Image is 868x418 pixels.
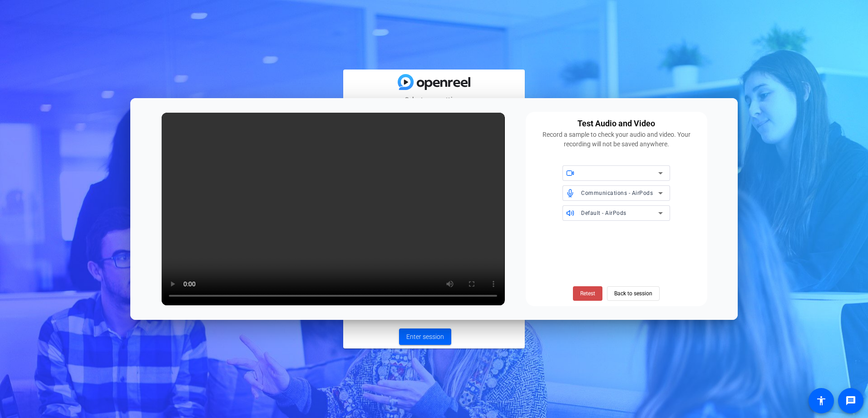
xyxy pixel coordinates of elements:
[816,395,827,406] mat-icon: accessibility
[573,286,602,301] button: Retest
[581,190,653,196] span: Communications - AirPods
[580,289,595,298] span: Retest
[531,130,702,149] div: Record a sample to check your audio and video. Your recording will not be saved anywhere.
[845,395,856,406] mat-icon: message
[398,74,470,90] img: blue-gradient.svg
[406,332,444,342] span: Enter session
[614,285,652,302] span: Back to session
[343,95,525,104] mat-card-subtitle: Select your settings
[577,117,655,130] div: Test Audio and Video
[581,210,626,216] span: Default - AirPods
[607,286,660,301] button: Back to session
